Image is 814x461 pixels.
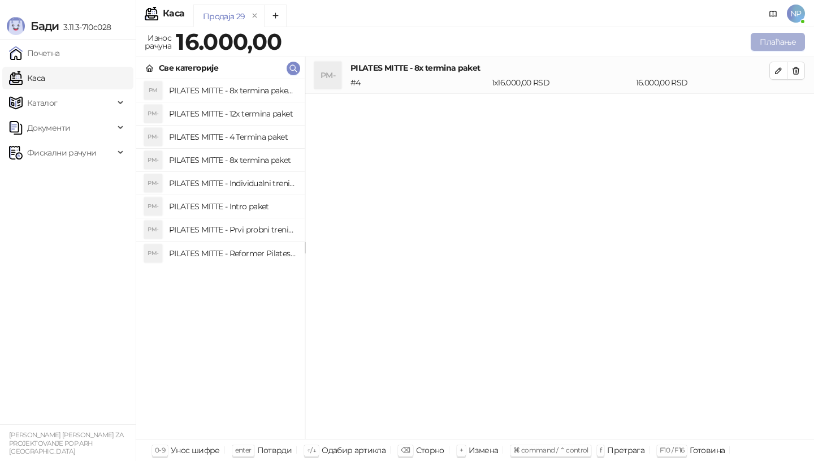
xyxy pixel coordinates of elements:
[660,446,684,454] span: F10 / F16
[169,174,296,192] h4: PILATES MITTE - Individualni trening
[163,9,184,18] div: Каса
[144,81,162,100] div: PM
[144,197,162,216] div: PM-
[142,31,174,53] div: Износ рачуна
[607,443,644,458] div: Претрага
[144,151,162,169] div: PM-
[490,76,634,89] div: 1 x 16.000,00 RSD
[248,11,262,21] button: remove
[31,19,59,33] span: Бади
[144,244,162,262] div: PM-
[169,128,296,146] h4: PILATES MITTE - 4 Termina paket
[751,33,805,51] button: Плаћање
[176,28,282,55] strong: 16.000,00
[155,446,165,454] span: 0-9
[27,92,58,114] span: Каталог
[144,128,162,146] div: PM-
[203,10,245,23] div: Продаја 29
[27,141,96,164] span: Фискални рачуни
[314,62,341,89] div: PM-
[350,62,769,74] h4: PILATES MITTE - 8x termina paket
[136,79,305,439] div: grid
[600,446,601,454] span: f
[144,105,162,123] div: PM-
[171,443,220,458] div: Унос шифре
[169,105,296,123] h4: PILATES MITTE - 12x termina paket
[307,446,316,454] span: ↑/↓
[348,76,490,89] div: # 4
[634,76,772,89] div: 16.000,00 RSD
[169,197,296,216] h4: PILATES MITTE - Intro paket
[257,443,292,458] div: Потврди
[513,446,588,454] span: ⌘ command / ⌃ control
[9,67,45,89] a: Каса
[7,17,25,35] img: Logo
[416,443,444,458] div: Сторно
[27,117,70,139] span: Документи
[787,5,805,23] span: NP
[59,22,111,32] span: 3.11.3-710c028
[169,221,296,239] h4: PILATES MITTE - Prvi probni trening
[264,5,287,27] button: Add tab
[235,446,252,454] span: enter
[469,443,498,458] div: Измена
[401,446,410,454] span: ⌫
[322,443,386,458] div: Одабир артикла
[159,62,218,74] div: Све категорије
[690,443,725,458] div: Готовина
[9,42,60,64] a: Почетна
[169,244,296,262] h4: PILATES MITTE - Reformer Pilates trening
[764,5,782,23] a: Документација
[144,221,162,239] div: PM-
[144,174,162,192] div: PM-
[460,446,463,454] span: +
[169,81,296,100] h4: PILATES MITTE - 8x termina paket - individualni trening
[9,431,124,455] small: [PERSON_NAME] [PERSON_NAME] ZA PROJEKTOVANJE POP ARH [GEOGRAPHIC_DATA]
[169,151,296,169] h4: PILATES MITTE - 8x termina paket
